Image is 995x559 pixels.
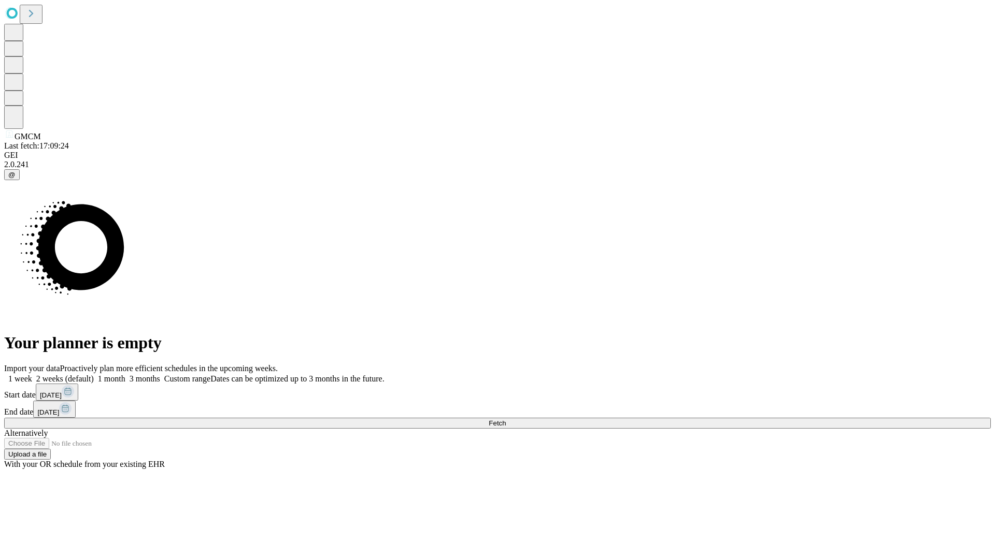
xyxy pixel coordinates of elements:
[210,374,384,383] span: Dates can be optimized up to 3 months in the future.
[4,401,991,418] div: End date
[4,418,991,429] button: Fetch
[4,169,20,180] button: @
[40,391,62,399] span: [DATE]
[4,141,69,150] span: Last fetch: 17:09:24
[36,384,78,401] button: [DATE]
[4,384,991,401] div: Start date
[130,374,160,383] span: 3 months
[8,171,16,179] span: @
[33,401,76,418] button: [DATE]
[4,364,60,373] span: Import your data
[98,374,125,383] span: 1 month
[8,374,32,383] span: 1 week
[4,429,48,437] span: Alternatively
[36,374,94,383] span: 2 weeks (default)
[4,160,991,169] div: 2.0.241
[164,374,210,383] span: Custom range
[60,364,278,373] span: Proactively plan more efficient schedules in the upcoming weeks.
[4,333,991,352] h1: Your planner is empty
[4,460,165,468] span: With your OR schedule from your existing EHR
[489,419,506,427] span: Fetch
[4,449,51,460] button: Upload a file
[4,151,991,160] div: GEI
[15,132,41,141] span: GMCM
[37,408,59,416] span: [DATE]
